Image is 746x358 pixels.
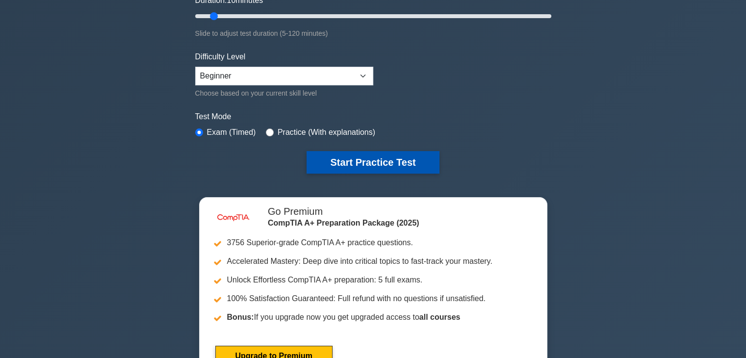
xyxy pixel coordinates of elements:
label: Exam (Timed) [207,127,256,138]
div: Choose based on your current skill level [195,87,373,99]
label: Test Mode [195,111,551,123]
label: Difficulty Level [195,51,246,63]
button: Start Practice Test [307,151,439,174]
div: Slide to adjust test duration (5-120 minutes) [195,27,551,39]
label: Practice (With explanations) [278,127,375,138]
